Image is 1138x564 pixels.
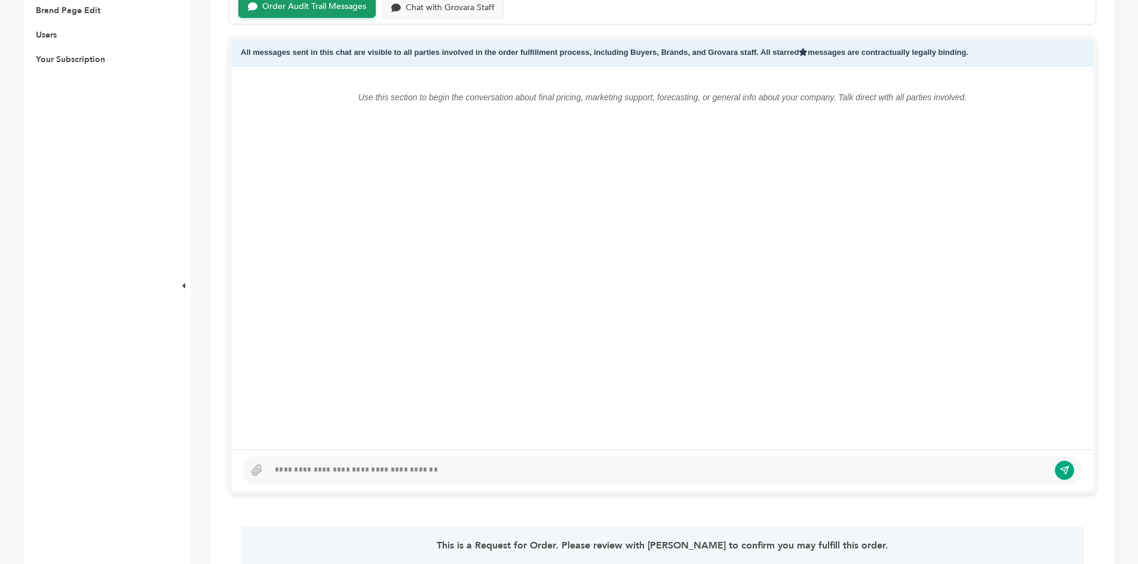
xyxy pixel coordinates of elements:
a: Your Subscription [36,54,105,65]
div: Order Audit Trail Messages [262,2,366,12]
div: All messages sent in this chat are visible to all parties involved in the order fulfillment proce... [232,39,1093,66]
p: Use this section to begin the conversation about final pricing, marketing support, forecasting, o... [256,90,1069,104]
a: Brand Page Edit [36,5,100,16]
p: This is a Request for Order. Please review with [PERSON_NAME] to confirm you may fulfill this order. [274,538,1050,553]
a: Users [36,29,57,41]
div: Chat with Grovara Staff [406,3,495,13]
